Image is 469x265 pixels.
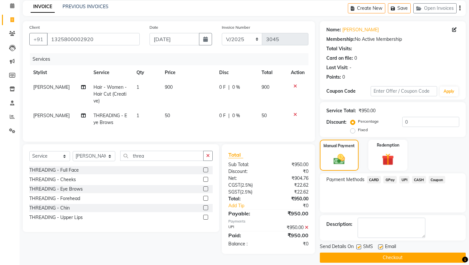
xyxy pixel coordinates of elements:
span: GPay [383,176,397,183]
span: 0 % [232,112,240,119]
span: Email [385,243,396,251]
span: [PERSON_NAME] [33,84,70,90]
span: 0 % [232,84,240,91]
label: Date [149,24,158,30]
div: Coupon Code [326,88,371,95]
span: CASH [412,176,426,183]
div: THREADING - Full Face [29,167,79,174]
img: _gift.svg [378,152,398,167]
div: Description: [326,221,352,228]
span: 0 F [219,84,226,91]
th: Price [161,65,215,80]
th: Service [90,65,133,80]
span: THREADING - Eye Brows [93,113,127,125]
div: ₹22.62 [268,189,313,195]
th: Action [287,65,308,80]
div: Total Visits: [326,45,352,52]
span: 2.5% [242,182,251,188]
span: 1 [136,113,139,118]
label: Percentage [358,118,379,124]
div: ₹0 [268,241,313,247]
input: Enter Offer / Coupon Code [371,86,437,96]
div: UPI [223,224,268,231]
span: Coupon [429,176,445,183]
a: Add Tip [223,202,276,209]
span: 50 [165,113,170,118]
div: No Active Membership [326,36,459,43]
div: ₹950.00 [268,231,313,239]
div: ₹950.00 [268,195,313,202]
span: CGST [228,182,240,188]
div: - [349,64,351,71]
span: 1 [136,84,139,90]
input: Search by Name/Mobile/Email/Code [47,33,140,45]
a: INVOICE [31,1,55,13]
div: ₹950.00 [268,210,313,217]
span: | [228,84,230,91]
div: 0 [342,74,345,81]
span: | [228,112,230,119]
div: Service Total: [326,107,356,114]
div: Payments [228,219,308,224]
span: Payment Methods [326,176,364,183]
a: [PERSON_NAME] [342,26,379,33]
button: +91 [29,33,48,45]
span: 50 [262,113,267,118]
span: 2.5% [241,189,251,195]
span: Total [228,151,243,158]
button: Save [388,3,411,13]
label: Invoice Number [222,24,250,30]
div: ₹950.00 [268,224,313,231]
div: Discount: [223,168,268,175]
div: ( ) [223,182,268,189]
input: Search or Scan [120,151,204,161]
div: Name: [326,26,341,33]
div: Last Visit: [326,64,348,71]
div: Paid: [223,231,268,239]
div: THREADING - Cheeks [29,176,76,183]
div: ( ) [223,189,268,195]
div: THREADING - Upper Lips [29,214,83,221]
div: Discount: [326,119,347,126]
th: Qty [133,65,161,80]
a: PREVIOUS INVOICES [63,4,108,9]
button: Create New [348,3,385,13]
div: ₹0 [276,202,313,209]
div: Net: [223,175,268,182]
label: Redemption [377,142,399,148]
th: Stylist [29,65,90,80]
div: Payable: [223,210,268,217]
div: Services [30,53,313,65]
div: ₹22.62 [268,182,313,189]
div: ₹904.76 [268,175,313,182]
div: ₹950.00 [359,107,376,114]
button: Apply [440,86,458,96]
div: Sub Total: [223,161,268,168]
span: UPI [399,176,409,183]
div: THREADING - Forehead [29,195,80,202]
div: THREADING - Chin [29,205,70,211]
button: Open Invoices [413,3,457,13]
div: THREADING - Eye Brows [29,186,83,193]
span: Hair - Women - Hair Cut (Creative) [93,84,127,104]
img: _cash.svg [330,153,348,166]
button: Checkout [320,253,466,263]
th: Total [258,65,287,80]
span: [PERSON_NAME] [33,113,70,118]
label: Manual Payment [323,143,355,149]
label: Client [29,24,40,30]
div: Card on file: [326,55,353,62]
div: Membership: [326,36,355,43]
div: 0 [354,55,357,62]
div: Points: [326,74,341,81]
div: Balance : [223,241,268,247]
th: Disc [215,65,258,80]
span: 0 F [219,112,226,119]
span: 900 [262,84,269,90]
div: ₹950.00 [268,161,313,168]
span: SGST [228,189,240,195]
div: Total: [223,195,268,202]
span: SMS [363,243,373,251]
span: CARD [367,176,381,183]
div: ₹0 [268,168,313,175]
